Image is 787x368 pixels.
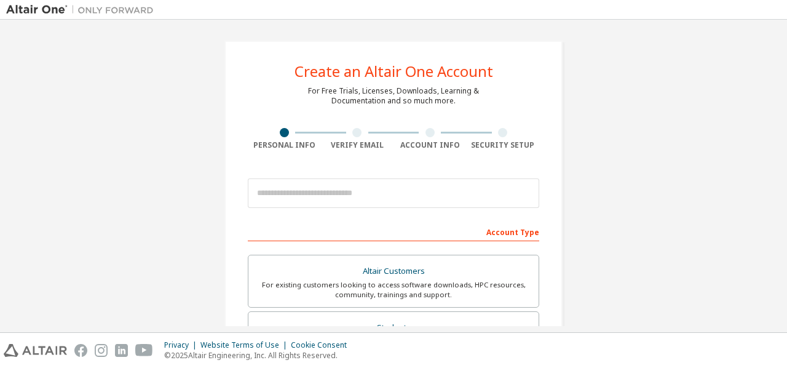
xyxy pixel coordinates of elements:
img: facebook.svg [74,344,87,357]
div: Verify Email [321,140,394,150]
img: altair_logo.svg [4,344,67,357]
img: instagram.svg [95,344,108,357]
div: Security Setup [467,140,540,150]
div: For Free Trials, Licenses, Downloads, Learning & Documentation and so much more. [308,86,479,106]
div: Privacy [164,340,200,350]
div: Create an Altair One Account [295,64,493,79]
div: Account Info [393,140,467,150]
div: Account Type [248,222,539,241]
p: © 2025 Altair Engineering, Inc. All Rights Reserved. [164,350,354,361]
img: youtube.svg [135,344,153,357]
div: Altair Customers [256,263,531,280]
div: For existing customers looking to access software downloads, HPC resources, community, trainings ... [256,280,531,300]
div: Cookie Consent [291,340,354,350]
div: Personal Info [248,140,321,150]
img: Altair One [6,4,160,16]
img: linkedin.svg [115,344,128,357]
div: Website Terms of Use [200,340,291,350]
div: Students [256,319,531,337]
